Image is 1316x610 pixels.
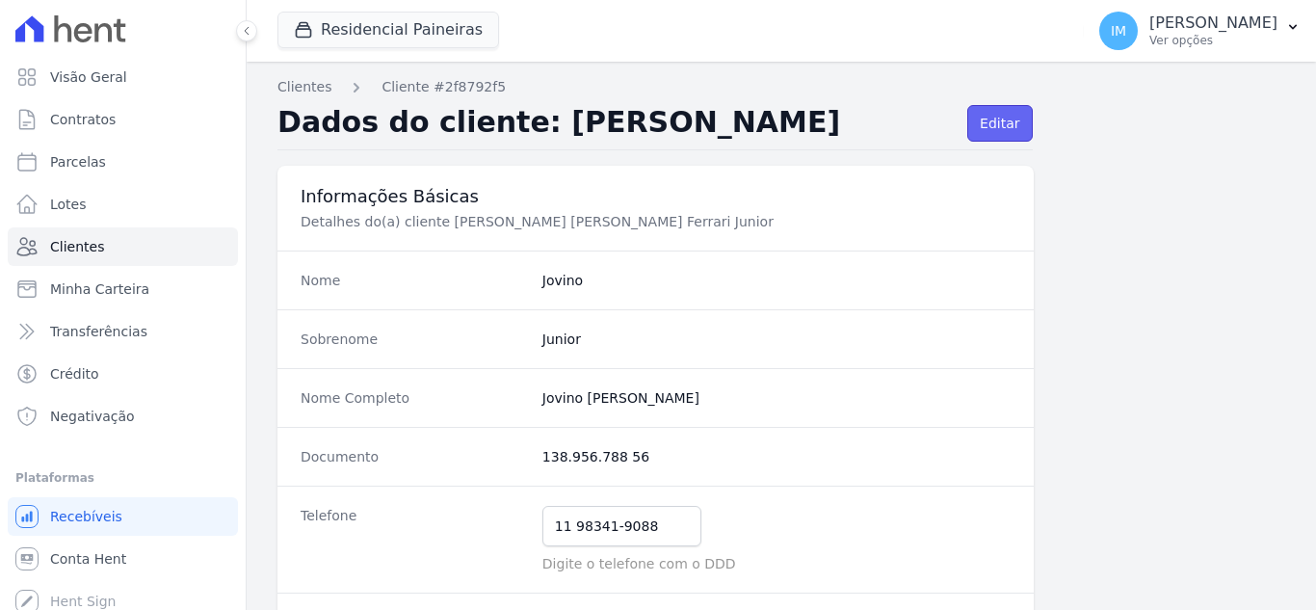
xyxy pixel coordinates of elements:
[301,185,1011,208] h3: Informações Básicas
[50,407,135,426] span: Negativação
[1149,33,1277,48] p: Ver opções
[50,195,87,214] span: Lotes
[8,270,238,308] a: Minha Carteira
[50,152,106,172] span: Parcelas
[542,330,1011,349] dd: Junior
[301,271,527,290] dt: Nome
[8,185,238,224] a: Lotes
[301,330,527,349] dt: Sobrenome
[8,497,238,536] a: Recebíveis
[1111,24,1126,38] span: IM
[277,105,952,142] h2: Dados do cliente: [PERSON_NAME]
[50,364,99,384] span: Crédito
[382,77,506,97] a: Cliente #2f8792f5
[277,12,499,48] button: Residencial Paineiras
[8,58,238,96] a: Visão Geral
[8,540,238,578] a: Conta Hent
[301,388,527,408] dt: Nome Completo
[50,322,147,341] span: Transferências
[8,227,238,266] a: Clientes
[967,105,1032,142] a: Editar
[277,77,331,97] a: Clientes
[301,506,527,573] dt: Telefone
[301,447,527,466] dt: Documento
[50,110,116,129] span: Contratos
[50,67,127,87] span: Visão Geral
[50,507,122,526] span: Recebíveis
[542,554,1011,573] p: Digite o telefone com o DDD
[8,355,238,393] a: Crédito
[8,312,238,351] a: Transferências
[15,466,230,490] div: Plataformas
[542,388,1011,408] dd: Jovino [PERSON_NAME]
[50,279,149,299] span: Minha Carteira
[50,549,126,569] span: Conta Hent
[277,77,1285,97] nav: Breadcrumb
[8,397,238,436] a: Negativação
[8,100,238,139] a: Contratos
[50,237,104,256] span: Clientes
[542,447,1011,466] dd: 138.956.788 56
[1149,13,1277,33] p: [PERSON_NAME]
[542,271,1011,290] dd: Jovino
[301,212,948,231] p: Detalhes do(a) cliente [PERSON_NAME] [PERSON_NAME] Ferrari Junior
[1084,4,1316,58] button: IM [PERSON_NAME] Ver opções
[8,143,238,181] a: Parcelas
